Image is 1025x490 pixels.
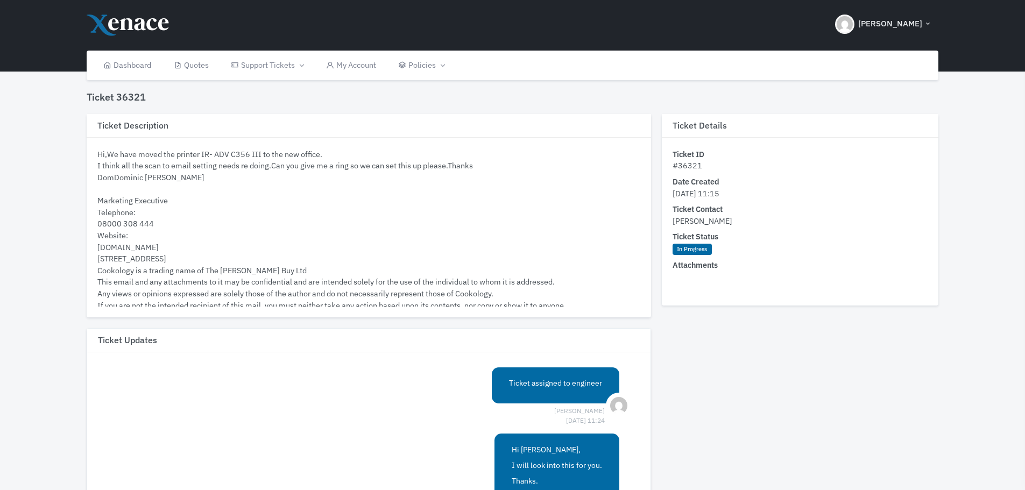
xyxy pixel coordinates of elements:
span: #36321 [673,160,702,171]
a: Support Tickets [220,51,315,80]
dt: Attachments [673,259,928,271]
p: Hi [PERSON_NAME], [512,444,602,456]
a: Quotes [162,51,220,80]
dt: Ticket Status [673,231,928,243]
h3: Ticket Details [662,114,938,138]
a: Policies [387,51,456,80]
div: Hi,We have moved the printer IR- ADV C356 III to the new office. I think all the scan to email se... [97,148,640,335]
dt: Ticket ID [673,148,928,160]
h3: Ticket Description [87,114,651,138]
img: Header Avatar [835,15,854,34]
a: My Account [315,51,387,80]
button: [PERSON_NAME] [829,5,938,43]
dt: Date Created [673,176,928,188]
span: [DATE] 11:15 [673,188,719,198]
: [STREET_ADDRESS] Cookology is a trading name of The [PERSON_NAME] Buy Ltd This email and any atta... [97,253,566,333]
span: [PERSON_NAME] [673,216,732,226]
span: In Progress [673,244,712,255]
h4: Ticket 36321 [87,91,146,103]
dt: Ticket Contact [673,203,928,215]
p: Ticket assigned to engineer [509,378,602,389]
a: Dashboard [92,51,162,80]
span: [PERSON_NAME] [DATE] 11:24 [554,406,605,416]
p: Thanks. [512,475,602,487]
p: I will look into this for you. [512,460,602,471]
span: [PERSON_NAME] [858,18,922,30]
h3: Ticket Updates [87,329,650,352]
